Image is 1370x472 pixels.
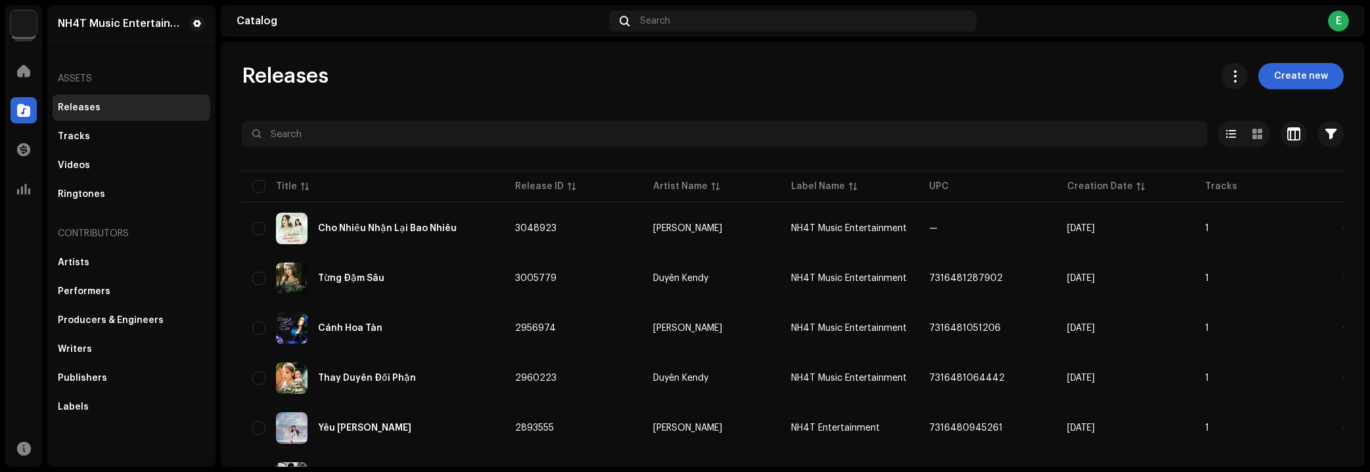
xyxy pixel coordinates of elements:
re-a-nav-header: Contributors [53,218,210,249]
span: Duyên Kendy [653,374,770,383]
span: Dương Yến Phi [653,423,770,433]
div: Publishers [58,373,107,383]
span: Jul 26, 2025 [1067,374,1095,383]
img: 33ce2f51-799e-4905-8b29-1995f01ec079 [276,263,308,294]
re-m-nav-item: Tracks [53,123,210,150]
span: 1 [1205,374,1209,383]
div: Cánh Hoa Tàn [318,324,382,333]
div: Artist Name [653,180,708,193]
input: Search [242,121,1207,147]
div: [PERSON_NAME] [653,423,722,433]
span: Create new [1274,63,1328,89]
span: Releases [242,63,329,89]
img: 66cc767b-c7c2-4314-b883-364dd18c6b5b [276,362,308,394]
span: Jul 23, 2025 [1067,324,1095,333]
re-m-nav-item: Artists [53,249,210,276]
re-a-nav-header: Assets [53,63,210,95]
re-m-nav-item: Producers & Engineers [53,307,210,333]
span: 2960223 [515,374,557,383]
div: Labels [58,402,89,412]
div: Tracks [58,131,90,142]
span: Oct 10, 2025 [1067,224,1095,233]
re-m-nav-item: Ringtones [53,181,210,207]
div: Artists [58,257,89,268]
div: Từng Đậm Sâu [318,274,384,283]
span: 04:35 [1343,274,1369,283]
span: Dương Yến Phi [653,224,770,233]
span: NH4T Music Entertainment [791,224,907,233]
re-m-nav-item: Labels [53,394,210,420]
div: Title [276,180,297,193]
re-m-nav-item: Videos [53,152,210,179]
div: Writers [58,344,92,354]
div: Producers & Engineers [58,315,164,326]
span: 7316480945261 [929,423,1003,433]
span: Duyên Kendy [653,274,770,283]
div: Release ID [515,180,564,193]
span: NH4T Music Entertainment [791,374,907,383]
re-m-nav-item: Releases [53,95,210,121]
div: [PERSON_NAME] [653,324,722,333]
span: 7316481287902 [929,274,1003,283]
div: Duyên Kendy [653,274,708,283]
span: 7316481051206 [929,324,1001,333]
button: Create new [1258,63,1344,89]
span: NH4T Music Entertainment [791,274,907,283]
div: Yêu Anh Nhất Thiên Hà [318,423,411,433]
div: Videos [58,160,90,171]
div: Duyên Kendy [653,374,708,383]
div: Ringtones [58,189,105,200]
re-m-nav-item: Writers [53,336,210,362]
div: Label Name [791,180,845,193]
img: ee22cf0f-3ace-4f2c-81e3-de5c3ac1ba41 [276,412,308,444]
span: Sep 14, 2025 [1067,274,1095,283]
span: NH4T Entertainment [791,423,880,433]
span: 3048923 [515,224,557,233]
span: 7316481064442 [929,374,1005,383]
div: Thay Duyên Đổi Phận [318,374,416,383]
span: Đỗ Thành Duy [653,324,770,333]
div: Catalog [237,16,604,26]
span: 1 [1205,324,1209,333]
re-m-nav-item: Performers [53,278,210,305]
div: Creation Date [1067,180,1133,193]
span: Jun 27, 2025 [1067,423,1095,433]
span: 1 [1205,274,1209,283]
span: 3005779 [515,274,557,283]
div: [PERSON_NAME] [653,224,722,233]
img: 81de695f-3fea-4590-952f-cd379c39624d [276,312,308,344]
span: 1 [1205,423,1209,433]
div: Performers [58,286,110,297]
span: 2893555 [515,423,554,433]
img: de0d2825-999c-4937-b35a-9adca56ee094 [11,11,37,37]
span: Search [640,16,670,26]
span: — [929,224,938,233]
span: 04:35 [1343,224,1369,233]
span: NH4T Music Entertainment [791,324,907,333]
span: 05:27 [1343,374,1369,383]
div: E [1328,11,1349,32]
div: Cho Nhiều Nhận Lại Bao Nhiêu [318,224,457,233]
div: Releases [58,102,101,113]
img: bf23d098-fbf8-4a00-be31-b5d7a176edcd [276,213,308,244]
span: 1 [1205,224,1209,233]
div: NH4T Music Entertainment [58,18,184,29]
span: 02:48 [1343,423,1370,433]
span: 03:27 [1343,324,1369,333]
re-m-nav-item: Publishers [53,365,210,391]
span: 2956974 [515,324,556,333]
